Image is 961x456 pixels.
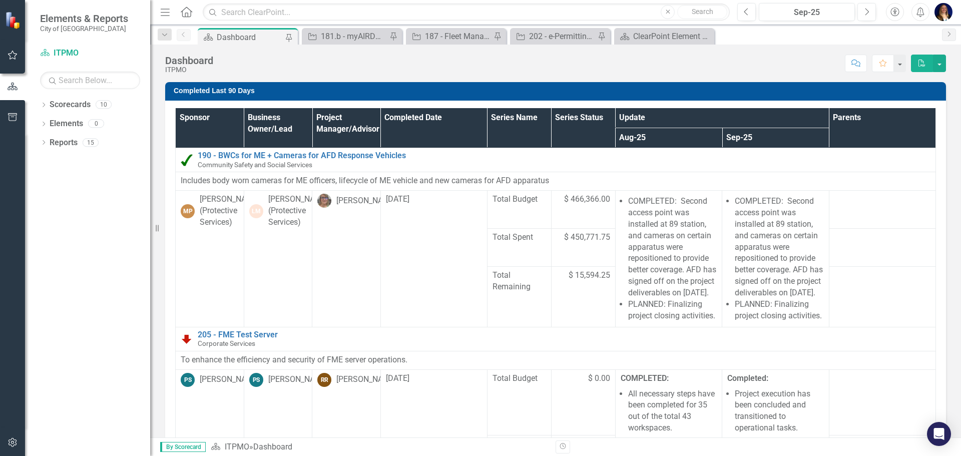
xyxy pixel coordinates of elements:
[380,191,487,327] td: Double-Click to Edit
[83,138,99,147] div: 15
[50,118,83,130] a: Elements
[268,194,328,228] div: [PERSON_NAME] (Protective Services)
[40,25,128,33] small: City of [GEOGRAPHIC_DATA]
[735,196,823,299] li: COMPLETED: Second access point was installed at 89 station, and cameras on certain apparatus were...
[160,442,206,452] span: By Scorecard
[198,330,930,339] a: 205 - FME Test Server
[96,101,112,109] div: 10
[617,30,712,43] a: ClearPoint Element Definitions
[5,11,23,29] img: ClearPoint Strategy
[181,373,195,387] div: PS
[181,176,549,185] span: Includes body worn cameras for ME officers, lifecycle of ME vehicle and new cameras for AFD appar...
[934,3,952,21] img: Erin Busby
[529,30,595,43] div: 202 - e-Permitting Planning
[564,232,610,243] span: $ 450,771.75
[181,154,193,166] img: Completed
[628,388,717,434] p: All necessary steps have been completed for 35 out of the total 43 workspaces.
[176,327,936,351] td: Double-Click to Edit Right Click for Context Menu
[217,31,283,44] div: Dashboard
[40,13,128,25] span: Elements & Reports
[493,270,546,293] span: Total Remaining
[927,422,951,446] div: Open Intercom Messenger
[569,270,610,281] span: $ 15,594.25
[336,195,396,207] div: [PERSON_NAME]
[513,30,595,43] a: 202 - e-Permitting Planning
[181,204,195,218] div: MP
[176,191,244,327] td: Double-Click to Edit
[203,4,730,21] input: Search ClearPoint...
[268,374,328,385] div: [PERSON_NAME]
[493,194,546,205] span: Total Budget
[493,232,546,243] span: Total Spent
[425,30,491,43] div: 187 - Fleet Management
[50,137,78,149] a: Reports
[176,148,936,172] td: Double-Click to Edit Right Click for Context Menu
[176,172,936,191] td: Double-Click to Edit
[249,373,263,387] div: PS
[88,120,104,128] div: 0
[386,194,409,204] span: [DATE]
[304,30,387,43] a: 181.b - myAIRDRIE redevelopment
[493,373,546,384] span: Total Budget
[588,373,610,384] span: $ 0.00
[249,204,263,218] div: LM
[225,442,249,451] a: ITPMO
[165,55,213,66] div: Dashboard
[621,373,669,383] strong: COMPLETED:
[174,87,941,95] h3: Completed Last 90 Days
[321,30,387,43] div: 181.b - myAIRDRIE redevelopment
[386,373,409,383] span: [DATE]
[181,333,193,345] img: Below Plan
[198,339,255,347] span: Corporate Services
[40,72,140,89] input: Search Below...
[50,99,91,111] a: Scorecards
[317,373,331,387] div: RR
[762,7,851,19] div: Sep-25
[722,191,829,327] td: Double-Click to Edit
[628,299,717,322] li: PLANNED: Finalizing project closing activities.
[317,194,331,208] img: Rosaline Wood
[200,374,260,385] div: [PERSON_NAME]
[735,388,823,434] li: Project execution has been concluded and transitioned to operational tasks.
[408,30,491,43] a: 187 - Fleet Management
[564,194,610,205] span: $ 466,366.00
[628,196,717,299] li: COMPLETED: Second access point was installed at 89 station, and cameras on certain apparatus were...
[336,374,396,385] div: [PERSON_NAME]
[40,48,140,59] a: ITPMO
[211,441,548,453] div: »
[312,191,381,327] td: Double-Click to Edit
[692,8,713,16] span: Search
[198,151,930,160] a: 190 - BWCs for ME + Cameras for AFD Response Vehicles
[677,5,727,19] button: Search
[176,351,936,369] td: Double-Click to Edit
[735,299,823,322] li: PLANNED: Finalizing project closing activities.
[615,191,722,327] td: Double-Click to Edit
[165,66,213,74] div: ITPMO
[198,161,312,169] span: Community Safety and Social Services
[759,3,855,21] button: Sep-25
[253,442,292,451] div: Dashboard
[244,191,312,327] td: Double-Click to Edit
[200,194,260,228] div: [PERSON_NAME] (Protective Services)
[633,30,712,43] div: ClearPoint Element Definitions
[727,373,768,383] strong: Completed:
[181,355,407,364] span: To enhance the efficiency and security of FME server operations.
